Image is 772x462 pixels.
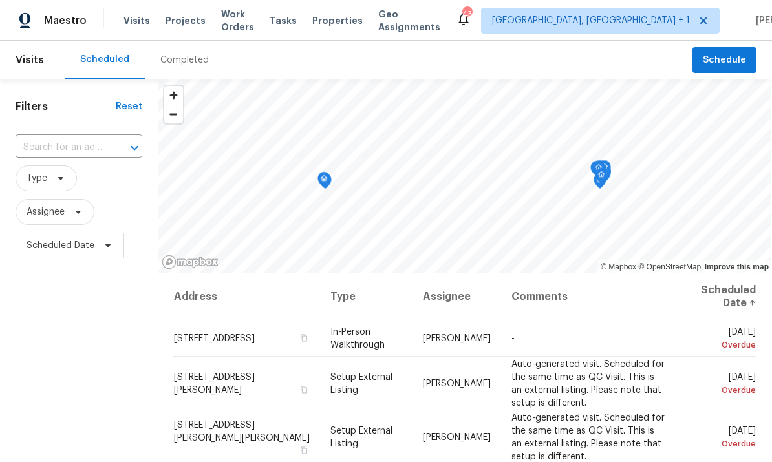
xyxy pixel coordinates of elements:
[511,359,665,407] span: Auto-generated visit. Scheduled for the same time as QC Visit. This is an external listing. Pleas...
[703,52,746,68] span: Schedule
[174,420,310,442] span: [STREET_ADDRESS][PERSON_NAME][PERSON_NAME]
[330,372,392,394] span: Setup External Listing
[423,334,491,343] span: [PERSON_NAME]
[413,273,501,320] th: Assignee
[27,239,94,252] span: Scheduled Date
[594,163,607,184] div: Map marker
[686,339,756,352] div: Overdue
[676,273,756,320] th: Scheduled Date ↑
[312,14,363,27] span: Properties
[594,173,606,193] div: Map marker
[686,328,756,352] span: [DATE]
[686,437,756,450] div: Overdue
[166,14,206,27] span: Projects
[592,161,605,181] div: Map marker
[298,383,310,395] button: Copy Address
[686,383,756,396] div: Overdue
[638,262,701,271] a: OpenStreetMap
[511,334,515,343] span: -
[164,105,183,123] button: Zoom out
[594,160,606,180] div: Map marker
[378,8,440,34] span: Geo Assignments
[174,334,255,343] span: [STREET_ADDRESS]
[492,14,690,27] span: [GEOGRAPHIC_DATA], [GEOGRAPHIC_DATA] + 1
[16,138,106,158] input: Search for an address...
[164,86,183,105] button: Zoom in
[270,16,297,25] span: Tasks
[511,413,665,461] span: Auto-generated visit. Scheduled for the same time as QC Visit. This is an external listing. Pleas...
[27,172,47,185] span: Type
[705,262,769,271] a: Improve this map
[158,79,771,273] canvas: Map
[44,14,87,27] span: Maestro
[330,426,392,448] span: Setup External Listing
[317,172,330,192] div: Map marker
[595,168,608,188] div: Map marker
[692,47,756,74] button: Schedule
[423,379,491,388] span: [PERSON_NAME]
[123,14,150,27] span: Visits
[320,273,413,320] th: Type
[590,161,603,181] div: Map marker
[125,139,144,157] button: Open
[598,160,611,180] div: Map marker
[462,8,471,21] div: 43
[601,262,636,271] a: Mapbox
[501,273,676,320] th: Comments
[27,205,65,218] span: Assignee
[686,372,756,396] span: [DATE]
[16,46,44,74] span: Visits
[116,100,142,113] div: Reset
[330,328,385,350] span: In-Person Walkthrough
[16,100,116,113] h1: Filters
[162,255,219,269] a: Mapbox homepage
[221,8,254,34] span: Work Orders
[298,332,310,344] button: Copy Address
[80,53,129,66] div: Scheduled
[423,432,491,441] span: [PERSON_NAME]
[160,54,209,67] div: Completed
[174,372,255,394] span: [STREET_ADDRESS][PERSON_NAME]
[298,444,310,456] button: Copy Address
[173,273,320,320] th: Address
[686,426,756,450] span: [DATE]
[319,173,332,193] div: Map marker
